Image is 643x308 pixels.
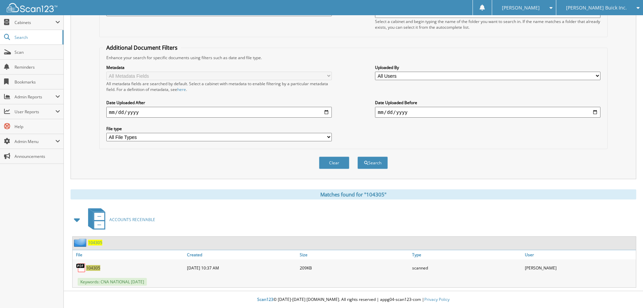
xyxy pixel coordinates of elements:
label: Metadata [106,65,332,70]
button: Search [357,157,388,169]
span: Scan [15,49,60,55]
div: © [DATE]-[DATE] [DOMAIN_NAME]. All rights reserved | appg04-scan123-com | [64,291,643,308]
a: 104305 [86,265,100,271]
span: [PERSON_NAME] [502,6,540,10]
div: [DATE] 10:37 AM [185,261,298,275]
div: scanned [410,261,523,275]
a: User [523,250,636,259]
a: File [73,250,185,259]
a: Created [185,250,298,259]
label: Date Uploaded After [106,100,332,105]
a: Size [298,250,411,259]
span: Announcements [15,153,60,159]
span: Reminders [15,64,60,70]
label: Uploaded By [375,65,600,70]
a: Type [410,250,523,259]
a: 104305 [88,240,102,245]
button: Clear [319,157,349,169]
span: Admin Reports [15,94,55,100]
img: PDF.png [76,263,86,273]
div: Matches found for "104305" [71,189,636,199]
span: Scan123 [257,297,273,302]
iframe: Chat Widget [609,276,643,308]
span: ACCOUNTS RECEIVABLE [109,217,155,222]
div: [PERSON_NAME] [523,261,636,275]
a: ACCOUNTS RECEIVABLE [84,206,155,233]
legend: Additional Document Filters [103,44,181,51]
input: start [106,107,332,118]
div: 209KB [298,261,411,275]
span: Search [15,34,59,40]
a: Privacy Policy [424,297,450,302]
input: end [375,107,600,118]
div: Select a cabinet and begin typing the name of the folder you want to search in. If the name match... [375,19,600,30]
img: scan123-logo-white.svg [7,3,57,12]
span: Bookmarks [15,79,60,85]
span: Keywords: CNA NATIONAL [DATE] [78,278,147,286]
img: folder2.png [74,238,88,247]
label: File type [106,126,332,132]
a: here [177,87,186,92]
span: User Reports [15,109,55,115]
div: Enhance your search for specific documents using filters such as date and file type. [103,55,604,61]
div: All metadata fields are searched by default. Select a cabinet with metadata to enable filtering b... [106,81,332,92]
span: Cabinets [15,20,55,25]
span: [PERSON_NAME] Buick Inc. [566,6,627,10]
label: Date Uploaded Before [375,100,600,105]
span: Admin Menu [15,139,55,144]
span: Help [15,124,60,129]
